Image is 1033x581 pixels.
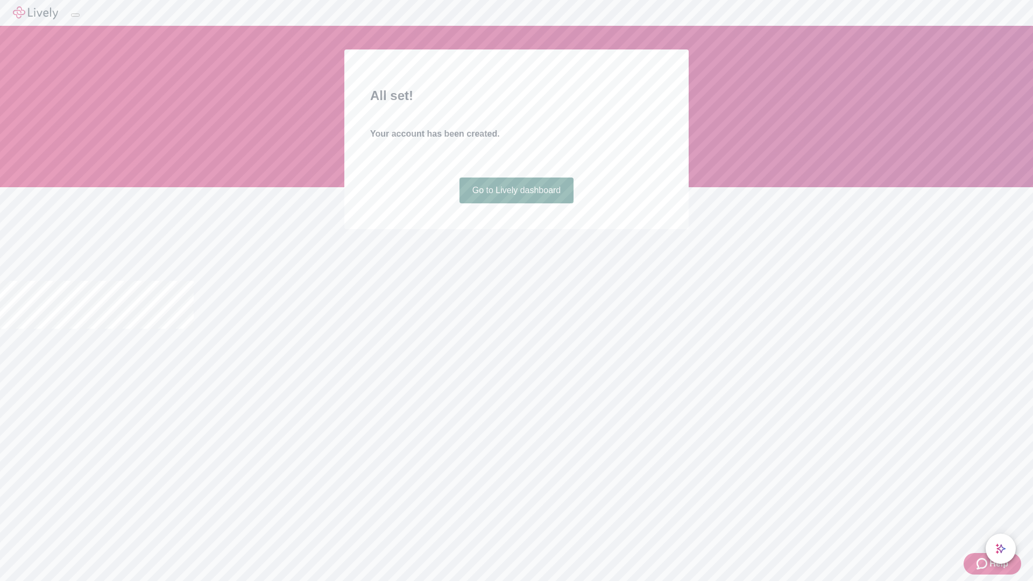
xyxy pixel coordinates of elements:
[459,178,574,203] a: Go to Lively dashboard
[986,534,1016,564] button: chat
[370,86,663,105] h2: All set!
[370,127,663,140] h4: Your account has been created.
[71,13,80,17] button: Log out
[13,6,58,19] img: Lively
[964,553,1021,575] button: Zendesk support iconHelp
[995,543,1006,554] svg: Lively AI Assistant
[989,557,1008,570] span: Help
[977,557,989,570] svg: Zendesk support icon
